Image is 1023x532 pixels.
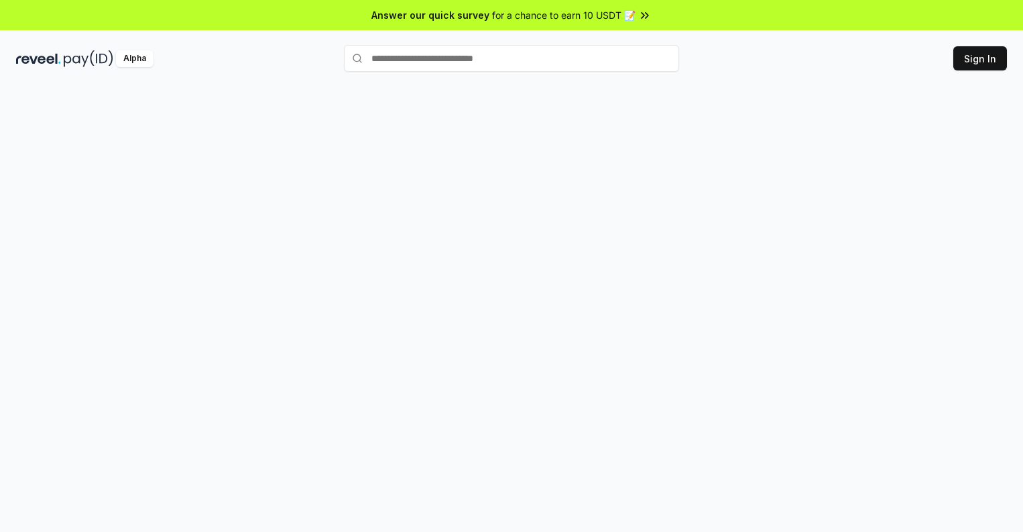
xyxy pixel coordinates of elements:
[492,8,636,22] span: for a chance to earn 10 USDT 📝
[953,46,1007,70] button: Sign In
[371,8,489,22] span: Answer our quick survey
[116,50,154,67] div: Alpha
[16,50,61,67] img: reveel_dark
[64,50,113,67] img: pay_id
